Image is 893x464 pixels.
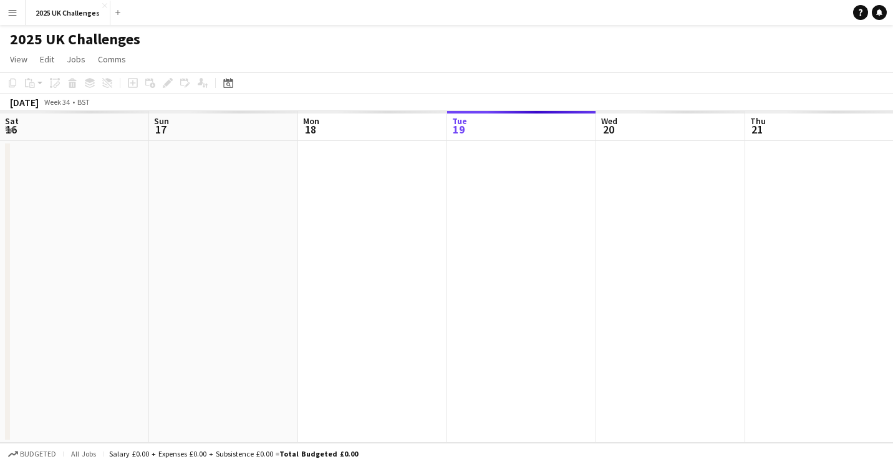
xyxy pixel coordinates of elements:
button: 2025 UK Challenges [26,1,110,25]
a: Jobs [62,51,90,67]
span: 21 [748,122,766,137]
span: All jobs [69,449,99,458]
span: Total Budgeted £0.00 [279,449,358,458]
span: Sun [154,115,169,127]
span: Jobs [67,54,85,65]
span: Comms [98,54,126,65]
span: 18 [301,122,319,137]
h1: 2025 UK Challenges [10,30,140,49]
span: Budgeted [20,450,56,458]
span: Wed [601,115,617,127]
span: Sat [5,115,19,127]
a: Edit [35,51,59,67]
span: Week 34 [41,97,72,107]
div: Salary £0.00 + Expenses £0.00 + Subsistence £0.00 = [109,449,358,458]
span: View [10,54,27,65]
span: Edit [40,54,54,65]
span: 17 [152,122,169,137]
a: View [5,51,32,67]
span: Tue [452,115,467,127]
a: Comms [93,51,131,67]
button: Budgeted [6,447,58,461]
span: 19 [450,122,467,137]
span: Mon [303,115,319,127]
span: Thu [750,115,766,127]
div: BST [77,97,90,107]
span: 20 [599,122,617,137]
div: [DATE] [10,96,39,109]
span: 16 [3,122,19,137]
